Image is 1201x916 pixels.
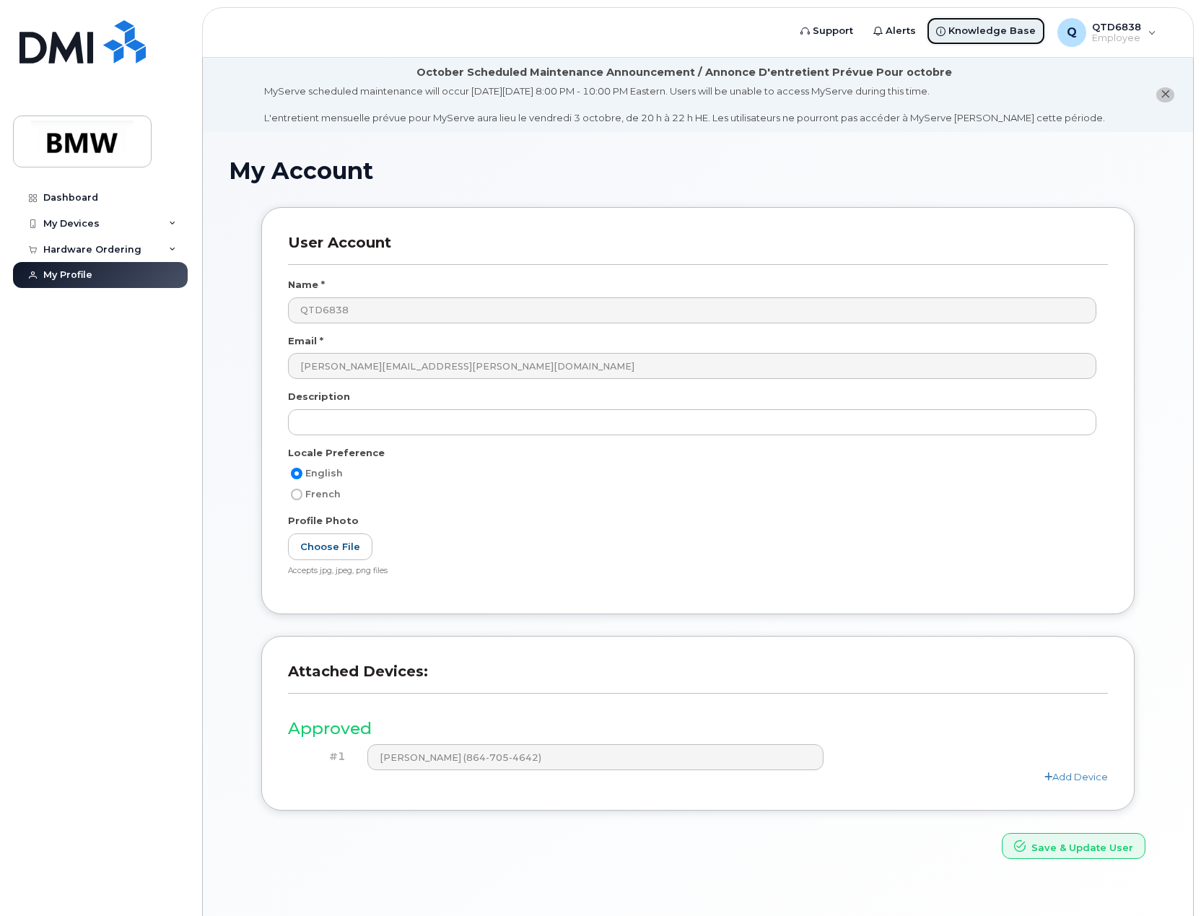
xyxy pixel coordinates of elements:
[229,158,1167,183] h1: My Account
[1002,833,1145,860] button: Save & Update User
[291,468,302,479] input: English
[288,234,1108,265] h3: User Account
[288,663,1108,694] h3: Attached Devices:
[288,514,359,528] label: Profile Photo
[264,84,1105,125] div: MyServe scheduled maintenance will occur [DATE][DATE] 8:00 PM - 10:00 PM Eastern. Users will be u...
[305,468,343,479] span: English
[288,334,323,348] label: Email *
[416,65,952,80] div: October Scheduled Maintenance Announcement / Annonce D'entretient Prévue Pour octobre
[1138,853,1190,905] iframe: Messenger Launcher
[288,720,1108,738] h3: Approved
[299,751,346,763] h4: #1
[288,566,1096,577] div: Accepts jpg, jpeg, png files
[288,446,385,460] label: Locale Preference
[288,390,350,404] label: Description
[305,489,341,500] span: French
[288,278,325,292] label: Name *
[1156,87,1174,102] button: close notification
[288,533,372,560] label: Choose File
[1044,771,1108,782] a: Add Device
[291,489,302,500] input: French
